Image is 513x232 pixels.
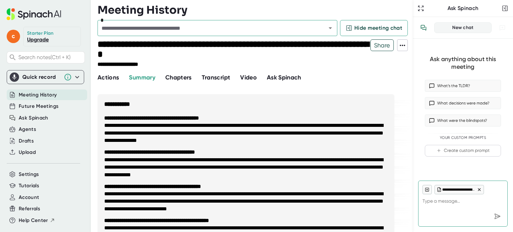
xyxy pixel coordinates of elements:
span: Chapters [165,74,192,81]
button: Help Center [19,217,55,224]
button: Tutorials [19,182,39,190]
span: Help Center [19,217,48,224]
button: What decisions were made? [425,97,501,109]
button: Upload [19,149,36,156]
h3: Meeting History [98,4,187,16]
div: Quick record [22,74,60,80]
a: Upgrade [27,36,49,43]
button: Ask Spinach [267,73,301,82]
button: Ask Spinach [19,114,48,122]
button: Expand to Ask Spinach page [416,4,425,13]
span: Search notes (Ctrl + K) [18,54,83,60]
button: Open [326,23,335,33]
button: View conversation history [417,21,430,34]
button: Summary [129,73,155,82]
button: Referrals [19,205,40,213]
button: Agents [19,126,36,133]
button: Chapters [165,73,192,82]
span: Actions [98,74,119,81]
button: Drafts [19,137,34,145]
button: Hide meeting chat [340,20,408,36]
div: Your Custom Prompts [425,136,501,140]
button: What’s the TLDR? [425,80,501,92]
button: Account [19,194,39,201]
span: c [7,30,20,43]
div: Quick record [10,70,81,84]
button: Actions [98,73,119,82]
span: Video [240,74,257,81]
div: Starter Plan [27,30,54,36]
button: Settings [19,171,39,178]
button: Future Meetings [19,102,58,110]
span: Ask Spinach [267,74,301,81]
span: Summary [129,74,155,81]
div: Ask Spinach [425,5,500,12]
button: Share [370,39,394,51]
button: Video [240,73,257,82]
div: Send message [491,210,503,222]
button: What were the blindspots? [425,114,501,127]
div: New chat [439,25,487,31]
button: Transcript [202,73,230,82]
span: Transcript [202,74,230,81]
button: Close conversation sidebar [500,4,510,13]
span: Hide meeting chat [354,24,402,32]
button: Create custom prompt [425,145,501,157]
div: Ask anything about this meeting [425,55,501,70]
button: Meeting History [19,91,57,99]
